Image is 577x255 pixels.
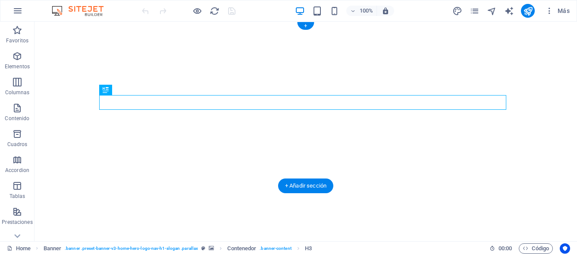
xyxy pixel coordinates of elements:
[452,6,462,16] button: design
[2,219,32,226] p: Prestaciones
[201,246,205,251] i: Este elemento es un preajuste personalizable
[209,246,214,251] i: Este elemento contiene un fondo
[542,4,573,18] button: Más
[7,243,31,254] a: Haz clic para cancelar la selección y doble clic para abrir páginas
[469,6,480,16] button: pages
[519,243,553,254] button: Código
[44,243,62,254] span: Haz clic para seleccionar y doble clic para editar
[487,6,497,16] i: Navegador
[470,6,480,16] i: Páginas (Ctrl+Alt+S)
[5,63,30,70] p: Elementos
[305,243,312,254] span: Haz clic para seleccionar y doble clic para editar
[6,37,28,44] p: Favoritos
[209,6,220,16] button: reload
[523,243,549,254] span: Código
[504,6,514,16] button: text_generator
[9,193,25,200] p: Tablas
[227,243,256,254] span: Haz clic para seleccionar y doble clic para editar
[65,243,198,254] span: . banner .preset-banner-v3-home-hero-logo-nav-h1-slogan .parallax
[504,6,514,16] i: AI Writer
[521,4,535,18] button: publish
[505,245,506,252] span: :
[260,243,291,254] span: . banner-content
[346,6,377,16] button: 100%
[545,6,570,15] span: Más
[7,141,28,148] p: Cuadros
[452,6,462,16] i: Diseño (Ctrl+Alt+Y)
[523,6,533,16] i: Publicar
[489,243,512,254] h6: Tiempo de la sesión
[560,243,570,254] button: Usercentrics
[210,6,220,16] i: Volver a cargar página
[297,22,314,30] div: +
[486,6,497,16] button: navigator
[44,243,312,254] nav: breadcrumb
[382,7,389,15] i: Al redimensionar, ajustar el nivel de zoom automáticamente para ajustarse al dispositivo elegido.
[5,89,30,96] p: Columnas
[359,6,373,16] h6: 100%
[192,6,202,16] button: Haz clic para salir del modo de previsualización y seguir editando
[5,115,29,122] p: Contenido
[278,178,333,193] div: + Añadir sección
[5,167,29,174] p: Accordion
[499,243,512,254] span: 00 00
[50,6,114,16] img: Editor Logo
